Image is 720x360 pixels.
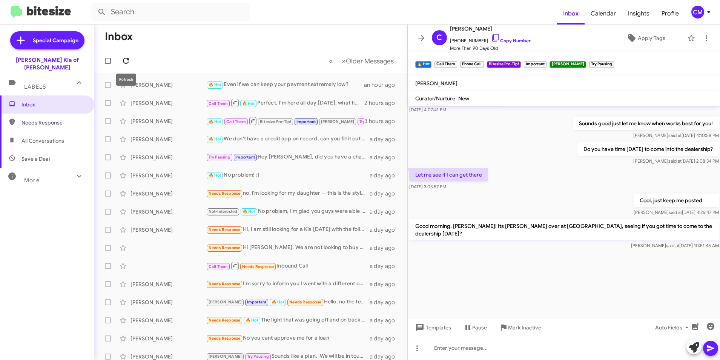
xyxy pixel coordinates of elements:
button: Auto Fields [649,321,697,334]
div: Good morning, [PERSON_NAME]! Its [PERSON_NAME] over at [GEOGRAPHIC_DATA], seeing if you got time ... [206,116,364,126]
span: Needs Response [209,336,241,341]
div: [PERSON_NAME] [130,154,206,161]
span: Templates [414,321,451,334]
span: « [329,56,333,66]
div: Even if we can keep your payment extremely low? [206,80,364,89]
button: Next [337,53,398,69]
span: » [342,56,346,66]
p: Sounds good just let me know when works best for you! [573,117,718,130]
div: a day ago [370,154,401,161]
div: a day ago [370,317,401,324]
span: Call Them [209,101,228,106]
span: Call Them [209,264,228,269]
div: [PERSON_NAME] [130,81,206,89]
span: Curator/Nurture [415,95,455,102]
span: Needs Response [242,264,274,269]
div: a day ago [370,208,401,215]
div: [PERSON_NAME] [130,335,206,342]
small: Bitesize Pro-Tip! [487,61,521,68]
span: Needs Response [209,227,241,232]
span: 🔥 Hot [242,101,255,106]
div: no, i'm looking for my daughter -- this is the style she wants. I'll keep looking, thank you [206,189,370,198]
small: Call Them [434,61,457,68]
div: a day ago [370,172,401,179]
div: No problem! :) [206,171,370,180]
a: Profile [656,3,685,25]
div: [PERSON_NAME] [130,226,206,234]
span: 🔥 Hot [209,119,221,124]
span: New [458,95,469,102]
div: [PERSON_NAME] [130,190,206,197]
span: [DATE] 3:03:57 PM [409,184,446,189]
div: 3 hours ago [364,117,401,125]
span: Needs Response [209,282,241,286]
span: [PERSON_NAME] [DATE] 4:10:58 PM [633,132,718,138]
small: [PERSON_NAME] [550,61,586,68]
span: said at [668,132,681,138]
span: 🔥 Hot [209,82,221,87]
small: Important [524,61,547,68]
div: [PERSON_NAME] [130,172,206,179]
span: said at [668,158,681,164]
span: [PERSON_NAME] [321,119,355,124]
div: Inbound Call [206,261,370,271]
span: Not-Interested [209,209,238,214]
nav: Page navigation example [325,53,398,69]
span: Try Pausing [247,354,269,359]
div: a day ago [370,244,401,252]
span: said at [666,243,679,248]
button: Templates [408,321,457,334]
span: 🔥 Hot [272,300,284,305]
input: Search [91,3,250,21]
span: Save a Deal [21,155,50,163]
div: [PERSON_NAME] [130,317,206,324]
small: Try Pausing [589,61,614,68]
span: [PERSON_NAME] [450,24,531,33]
span: Auto Fields [655,321,691,334]
span: said at [668,209,682,215]
div: Perfect, I'm here all day [DATE], what time works for you? I'll make sure the appraisal manager i... [206,98,364,108]
span: All Conversations [21,137,64,145]
div: No problem, I'm glad you guys were able to connect, I'll put notes in my system about that. :) Ha... [206,207,370,216]
div: a day ago [370,298,401,306]
span: Needs Response [209,318,241,323]
span: Apply Tags [638,31,665,45]
span: C [436,32,442,44]
span: [DATE] 4:07:41 PM [409,107,446,112]
span: Needs Response [209,245,241,250]
span: [PERSON_NAME] [209,354,242,359]
span: Pause [472,321,487,334]
span: Important [235,155,255,160]
button: Pause [457,321,493,334]
small: Phone Call [460,61,484,68]
div: a day ago [370,335,401,342]
button: Apply Tags [607,31,684,45]
div: [PERSON_NAME] [130,135,206,143]
span: Special Campaign [33,37,78,44]
h1: Inbox [105,31,133,43]
span: 🔥 Hot [209,137,221,142]
a: Calendar [585,3,622,25]
a: Inbox [557,3,585,25]
div: I'm sorry to inform you I went with a different option. Thank you for reaching out [206,280,370,288]
span: [PERSON_NAME] [DATE] 4:26:47 PM [633,209,718,215]
a: Insights [622,3,656,25]
a: Copy Number [491,38,531,43]
span: [PERSON_NAME] [DATE] 2:08:34 PM [633,158,718,164]
p: Good morning, [PERSON_NAME]! Its [PERSON_NAME] over at [GEOGRAPHIC_DATA], seeing if you got time ... [409,219,719,240]
span: Inbox [21,101,86,108]
div: [PERSON_NAME] [130,208,206,215]
button: Previous [324,53,338,69]
div: a day ago [370,262,401,270]
span: 🔥 Hot [209,173,221,178]
span: Older Messages [346,57,394,65]
div: CM [691,6,704,18]
span: More [24,177,40,184]
button: CM [685,6,712,18]
span: Mark Inactive [508,321,541,334]
span: 🔥 Hot [246,318,258,323]
span: 🔥 Hot [243,209,255,214]
div: an hour ago [364,81,401,89]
